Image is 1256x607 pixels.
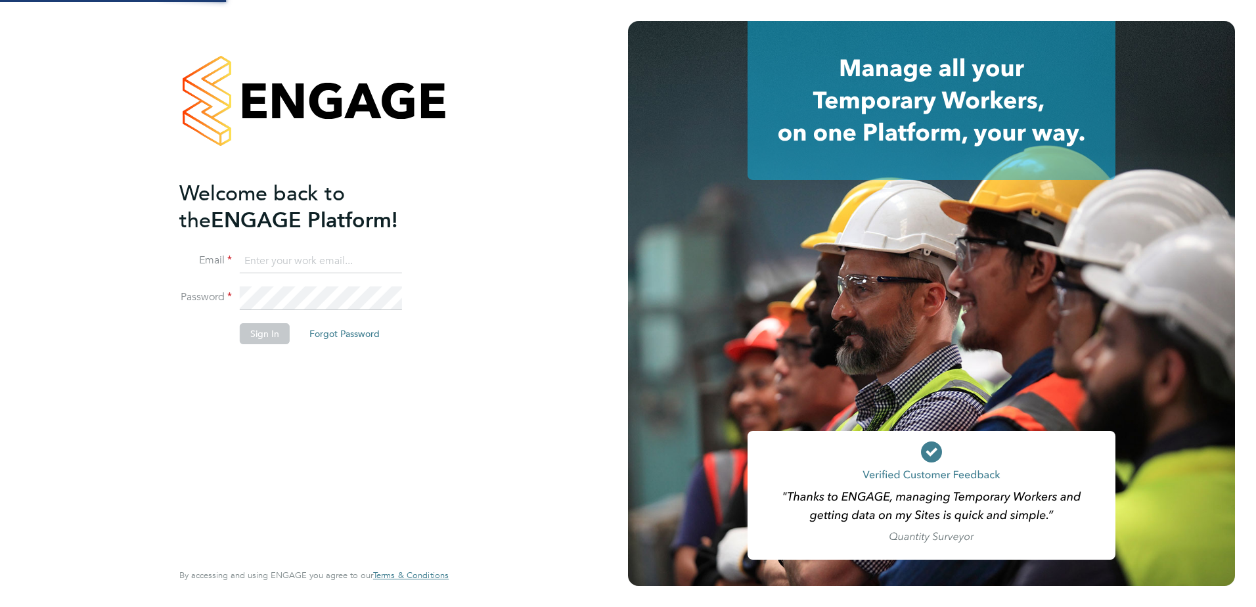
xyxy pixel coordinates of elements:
button: Forgot Password [299,323,390,344]
span: By accessing and using ENGAGE you agree to our [179,570,449,581]
label: Email [179,254,232,267]
span: Welcome back to the [179,181,345,233]
label: Password [179,290,232,304]
button: Sign In [240,323,290,344]
h2: ENGAGE Platform! [179,180,436,234]
a: Terms & Conditions [373,570,449,581]
input: Enter your work email... [240,250,402,273]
